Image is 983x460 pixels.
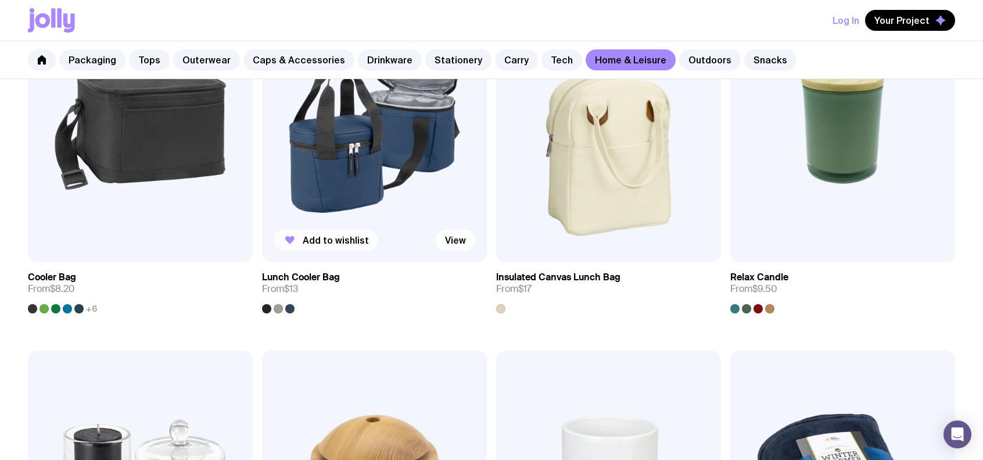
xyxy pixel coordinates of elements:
a: Home & Leisure [586,49,676,70]
a: View [436,230,475,251]
div: Open Intercom Messenger [943,420,971,448]
a: Drinkware [358,49,422,70]
h3: Relax Candle [730,272,788,283]
a: Carry [495,49,538,70]
a: Relax CandleFrom$9.50 [730,262,955,313]
span: +6 [86,304,97,313]
h3: Lunch Cooler Bag [262,272,340,283]
a: Packaging [59,49,125,70]
span: $13 [284,283,298,295]
a: Tech [541,49,582,70]
a: Outerwear [173,49,240,70]
a: Cooler BagFrom$8.20+6 [28,262,253,313]
a: Caps & Accessories [243,49,354,70]
a: Stationery [425,49,491,70]
a: Lunch Cooler BagFrom$13 [262,262,487,313]
span: From [496,283,532,295]
a: Insulated Canvas Lunch BagFrom$17 [496,262,721,313]
button: Your Project [865,10,955,31]
button: Add to wishlist [274,230,378,251]
h3: Cooler Bag [28,272,76,283]
a: Snacks [744,49,797,70]
span: Your Project [874,15,930,26]
span: $9.50 [752,283,777,295]
button: Log In [833,10,859,31]
h3: Insulated Canvas Lunch Bag [496,272,620,283]
a: Outdoors [679,49,741,70]
span: $8.20 [50,283,75,295]
span: $17 [518,283,532,295]
span: From [262,283,298,295]
a: Tops [129,49,170,70]
span: Add to wishlist [303,234,369,246]
span: From [730,283,777,295]
span: From [28,283,75,295]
